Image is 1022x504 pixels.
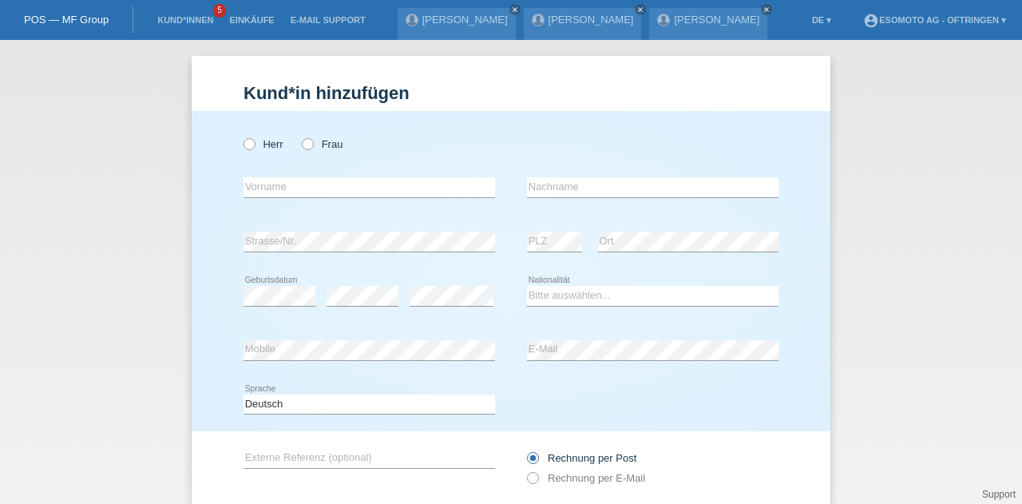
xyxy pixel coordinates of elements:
label: Frau [302,138,343,150]
i: account_circle [863,13,879,29]
a: Support [982,489,1016,500]
a: [PERSON_NAME] [549,14,634,26]
a: close [761,4,772,15]
i: close [511,6,519,14]
a: Einkäufe [221,15,282,25]
a: E-Mail Support [283,15,374,25]
a: close [635,4,646,15]
a: [PERSON_NAME] [674,14,759,26]
h1: Kund*in hinzufügen [244,83,778,103]
label: Herr [244,138,283,150]
a: POS — MF Group [24,14,109,26]
a: DE ▾ [804,15,839,25]
a: account_circleEsomoto AG - Oftringen ▾ [855,15,1014,25]
input: Rechnung per E-Mail [527,472,537,492]
span: 5 [213,4,226,18]
i: close [763,6,770,14]
i: close [636,6,644,14]
input: Herr [244,138,254,149]
a: Kund*innen [149,15,221,25]
label: Rechnung per E-Mail [527,472,645,484]
input: Frau [302,138,312,149]
a: [PERSON_NAME] [422,14,508,26]
input: Rechnung per Post [527,452,537,472]
label: Rechnung per Post [527,452,636,464]
a: close [509,4,521,15]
